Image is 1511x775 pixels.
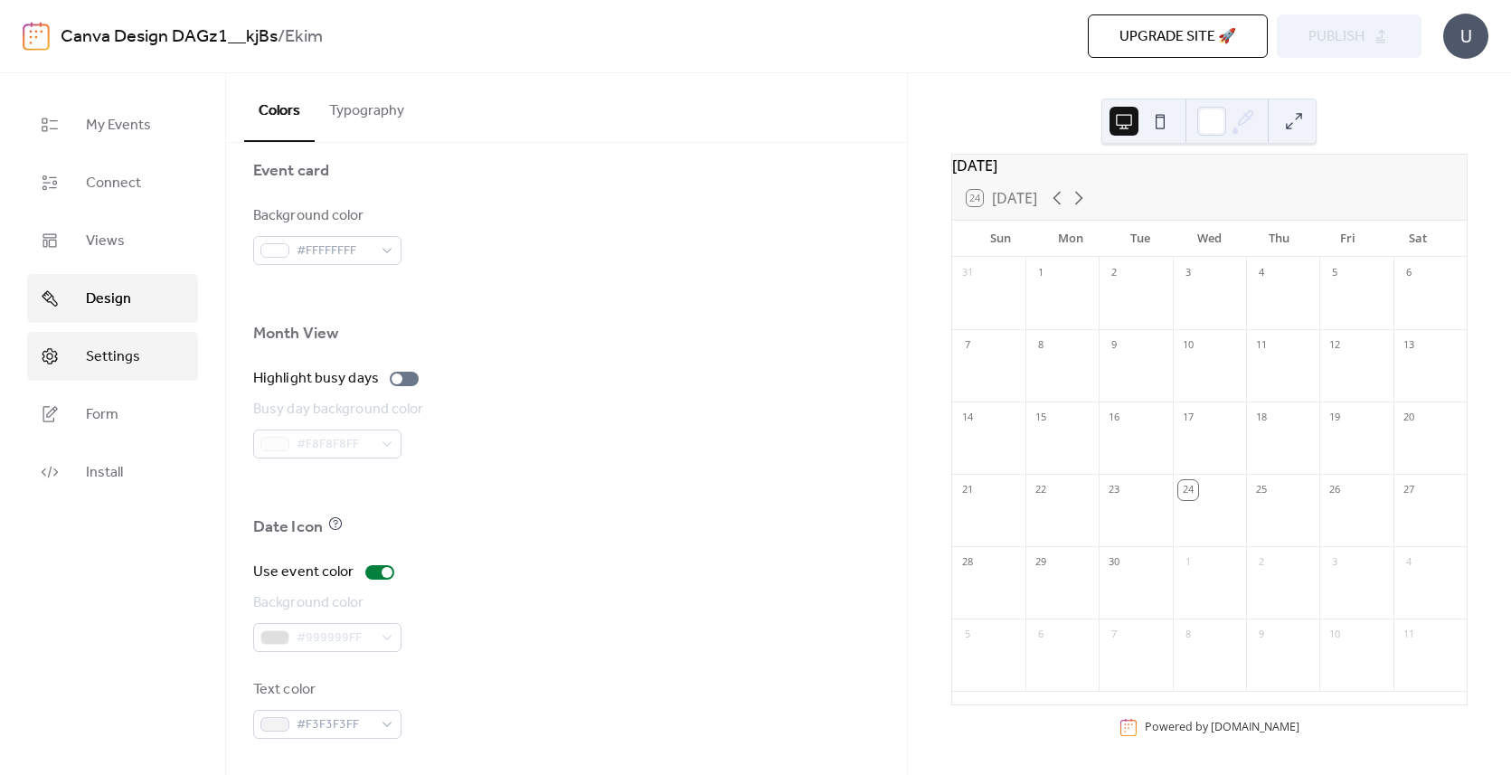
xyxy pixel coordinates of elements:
[1104,553,1124,572] div: 30
[1031,408,1051,428] div: 15
[1251,336,1271,355] div: 11
[1104,336,1124,355] div: 9
[1399,553,1419,572] div: 4
[1325,625,1345,645] div: 10
[1105,221,1175,257] div: Tue
[1313,221,1383,257] div: Fri
[86,404,118,426] span: Form
[1399,480,1419,500] div: 27
[253,679,398,701] div: Text color
[297,241,373,262] span: #FFFFFFFF
[297,714,373,736] span: #F3F3F3FF
[1031,336,1051,355] div: 8
[1325,480,1345,500] div: 26
[1211,719,1299,734] a: [DOMAIN_NAME]
[1325,408,1345,428] div: 19
[27,158,198,207] a: Connect
[1251,553,1271,572] div: 2
[958,408,977,428] div: 14
[1178,336,1198,355] div: 10
[1251,480,1271,500] div: 25
[1399,625,1419,645] div: 11
[1031,625,1051,645] div: 6
[253,323,338,345] div: Month View
[1325,553,1345,572] div: 3
[1104,408,1124,428] div: 16
[253,399,424,421] div: Busy day background color
[958,480,977,500] div: 21
[958,336,977,355] div: 7
[1035,221,1105,257] div: Mon
[86,288,131,310] span: Design
[253,160,329,182] div: Event card
[1251,625,1271,645] div: 9
[1251,263,1271,283] div: 4
[1383,221,1452,257] div: Sat
[23,22,50,51] img: logo
[1244,221,1314,257] div: Thu
[1251,408,1271,428] div: 18
[315,73,419,140] button: Typography
[1325,336,1345,355] div: 12
[1399,263,1419,283] div: 6
[958,553,977,572] div: 28
[27,448,198,496] a: Install
[253,516,323,538] div: Date Icon
[958,625,977,645] div: 5
[952,155,1467,176] div: [DATE]
[1399,408,1419,428] div: 20
[27,332,198,381] a: Settings
[1088,14,1268,58] button: Upgrade site 🚀
[967,221,1036,257] div: Sun
[1178,408,1198,428] div: 17
[27,390,198,439] a: Form
[86,346,140,368] span: Settings
[253,562,354,583] div: Use event color
[1145,719,1299,734] div: Powered by
[86,115,151,137] span: My Events
[86,173,141,194] span: Connect
[86,462,123,484] span: Install
[1104,625,1124,645] div: 7
[278,20,285,54] b: /
[285,20,323,54] b: Ekim
[1178,553,1198,572] div: 1
[27,274,198,323] a: Design
[1178,625,1198,645] div: 8
[253,205,398,227] div: Background color
[86,231,125,252] span: Views
[253,592,398,614] div: Background color
[1119,26,1236,48] span: Upgrade site 🚀
[253,368,379,390] div: Highlight busy days
[244,73,315,142] button: Colors
[1031,553,1051,572] div: 29
[958,263,977,283] div: 31
[1175,221,1244,257] div: Wed
[1399,336,1419,355] div: 13
[61,20,278,54] a: Canva Design DAGz1__kjBs
[27,216,198,265] a: Views
[1104,480,1124,500] div: 23
[1104,263,1124,283] div: 2
[1178,480,1198,500] div: 24
[1031,263,1051,283] div: 1
[1178,263,1198,283] div: 3
[1325,263,1345,283] div: 5
[27,100,198,149] a: My Events
[1443,14,1488,59] div: U
[1031,480,1051,500] div: 22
